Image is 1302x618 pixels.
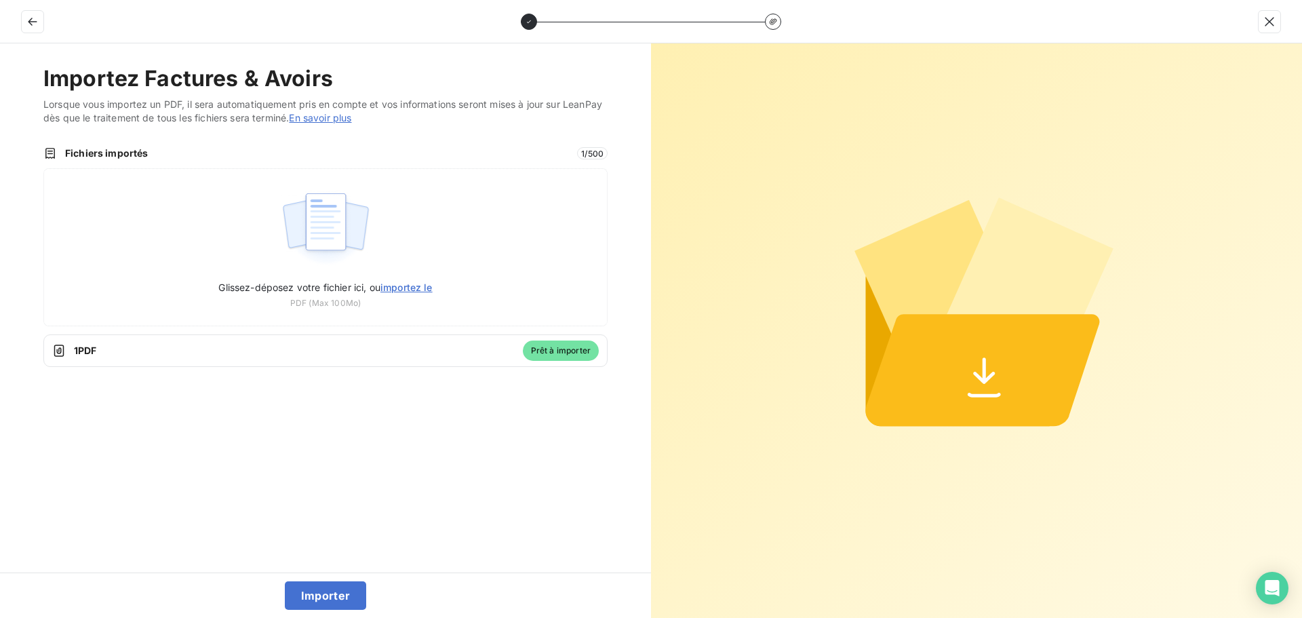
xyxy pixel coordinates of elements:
h2: Importez Factures & Avoirs [43,65,608,92]
div: Open Intercom Messenger [1256,572,1288,604]
span: PDF (Max 100Mo) [290,297,361,309]
span: Fichiers importés [65,147,569,160]
span: Prêt à importer [523,341,599,361]
span: 1 PDF [74,344,515,358]
span: 1 / 500 [577,147,608,159]
span: Glissez-déposez votre fichier ici, ou [218,282,432,293]
span: importez le [380,282,433,293]
a: En savoir plus [289,112,351,123]
span: Lorsque vous importez un PDF, il sera automatiquement pris en compte et vos informations seront m... [43,98,608,125]
img: illustration [281,185,371,272]
button: Importer [285,581,367,610]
